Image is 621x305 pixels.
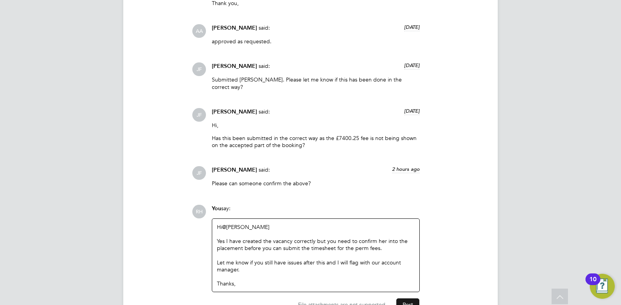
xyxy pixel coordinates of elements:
span: RH [192,205,206,218]
button: Open Resource Center, 10 new notifications [590,274,615,299]
span: said: [259,108,270,115]
span: [DATE] [404,108,420,114]
p: Please can someone confirm the above? [212,180,420,187]
a: @[PERSON_NAME] [222,223,270,231]
p: Hi, [212,122,420,129]
span: JF [192,62,206,76]
p: Submitted [PERSON_NAME]. Please let me know if this has been done in the correct way? [212,76,420,90]
div: say: [212,205,420,218]
span: said: [259,24,270,31]
span: said: [259,166,270,173]
div: 10 [589,279,596,289]
div: Thanks, [217,280,415,287]
span: [PERSON_NAME] [212,63,257,69]
span: 2 hours ago [392,166,420,172]
div: Let me know if you still have issues after this and I will flag with our account manager. [217,259,415,273]
span: said: [259,62,270,69]
span: [PERSON_NAME] [212,167,257,173]
div: Yes I have created the vacancy correctly but you need to confirm her into the placement before yo... [217,238,415,252]
span: [PERSON_NAME] [212,25,257,31]
span: [DATE] [404,24,420,30]
span: [DATE] [404,62,420,69]
p: approved as requested. [212,38,420,45]
span: [PERSON_NAME] [212,108,257,115]
div: Hi ​ [217,223,415,287]
p: Has this been submitted in the correct way as the £7400.25 fee is not being shown on the accepted... [212,135,420,149]
span: JF [192,166,206,180]
span: AA [192,24,206,38]
span: JF [192,108,206,122]
span: You [212,205,221,212]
